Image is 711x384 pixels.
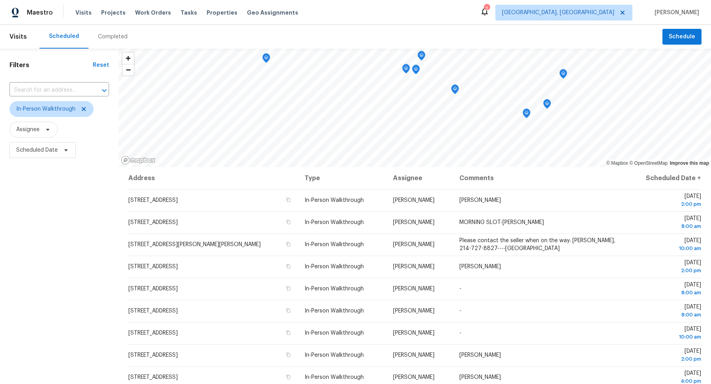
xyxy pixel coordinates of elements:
[393,375,434,380] span: [PERSON_NAME]
[99,85,110,96] button: Open
[305,375,364,380] span: In-Person Walkthrough
[625,167,702,189] th: Scheduled Date ↑
[285,196,292,203] button: Copy Address
[523,109,530,121] div: Map marker
[484,5,489,13] div: 2
[632,326,701,341] span: [DATE]
[418,51,425,63] div: Map marker
[632,304,701,319] span: [DATE]
[669,32,695,42] span: Schedule
[387,167,453,189] th: Assignee
[285,351,292,358] button: Copy Address
[16,105,75,113] span: In-Person Walkthrough
[451,85,459,97] div: Map marker
[632,222,701,230] div: 8:00 am
[135,9,171,17] span: Work Orders
[9,84,87,96] input: Search for an address...
[632,260,701,275] span: [DATE]
[393,330,434,336] span: [PERSON_NAME]
[128,375,178,380] span: [STREET_ADDRESS]
[298,167,387,189] th: Type
[632,355,701,363] div: 2:00 pm
[128,264,178,269] span: [STREET_ADDRESS]
[305,286,364,292] span: In-Person Walkthrough
[629,160,668,166] a: OpenStreetMap
[207,9,237,17] span: Properties
[459,286,461,292] span: -
[118,49,711,167] canvas: Map
[101,9,126,17] span: Projects
[459,330,461,336] span: -
[393,352,434,358] span: [PERSON_NAME]
[285,307,292,314] button: Copy Address
[670,160,709,166] a: Improve this map
[393,308,434,314] span: [PERSON_NAME]
[632,245,701,252] div: 10:00 am
[128,198,178,203] span: [STREET_ADDRESS]
[285,218,292,226] button: Copy Address
[402,64,410,76] div: Map marker
[559,69,567,81] div: Map marker
[27,9,53,17] span: Maestro
[632,238,701,252] span: [DATE]
[128,167,298,189] th: Address
[122,64,134,75] button: Zoom out
[262,53,270,66] div: Map marker
[632,200,701,208] div: 2:00 pm
[305,264,364,269] span: In-Person Walkthrough
[16,126,39,134] span: Assignee
[128,220,178,225] span: [STREET_ADDRESS]
[128,330,178,336] span: [STREET_ADDRESS]
[98,33,128,41] div: Completed
[606,160,628,166] a: Mapbox
[459,238,615,251] span: Please contact the seller when on the way: [PERSON_NAME], 214-727-8827----[GEOGRAPHIC_DATA]
[632,311,701,319] div: 8:00 am
[543,99,551,111] div: Map marker
[412,65,420,77] div: Map marker
[16,146,58,154] span: Scheduled Date
[128,286,178,292] span: [STREET_ADDRESS]
[632,282,701,297] span: [DATE]
[651,9,699,17] span: [PERSON_NAME]
[632,333,701,341] div: 10:00 am
[632,194,701,208] span: [DATE]
[459,352,501,358] span: [PERSON_NAME]
[75,9,92,17] span: Visits
[128,242,261,247] span: [STREET_ADDRESS][PERSON_NAME][PERSON_NAME]
[305,220,364,225] span: In-Person Walkthrough
[459,264,501,269] span: [PERSON_NAME]
[632,348,701,363] span: [DATE]
[459,220,544,225] span: MORNING SLOT-[PERSON_NAME]
[662,29,702,45] button: Schedule
[393,220,434,225] span: [PERSON_NAME]
[305,198,364,203] span: In-Person Walkthrough
[393,242,434,247] span: [PERSON_NAME]
[632,289,701,297] div: 8:00 am
[285,263,292,270] button: Copy Address
[9,61,93,69] h1: Filters
[128,352,178,358] span: [STREET_ADDRESS]
[128,308,178,314] span: [STREET_ADDRESS]
[393,198,434,203] span: [PERSON_NAME]
[459,308,461,314] span: -
[453,167,625,189] th: Comments
[393,264,434,269] span: [PERSON_NAME]
[305,242,364,247] span: In-Person Walkthrough
[305,308,364,314] span: In-Person Walkthrough
[305,352,364,358] span: In-Person Walkthrough
[305,330,364,336] span: In-Person Walkthrough
[393,286,434,292] span: [PERSON_NAME]
[49,32,79,40] div: Scheduled
[93,61,109,69] div: Reset
[285,329,292,336] button: Copy Address
[632,267,701,275] div: 2:00 pm
[285,285,292,292] button: Copy Address
[459,198,501,203] span: [PERSON_NAME]
[121,156,156,165] a: Mapbox homepage
[285,241,292,248] button: Copy Address
[122,53,134,64] button: Zoom in
[285,373,292,380] button: Copy Address
[247,9,298,17] span: Geo Assignments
